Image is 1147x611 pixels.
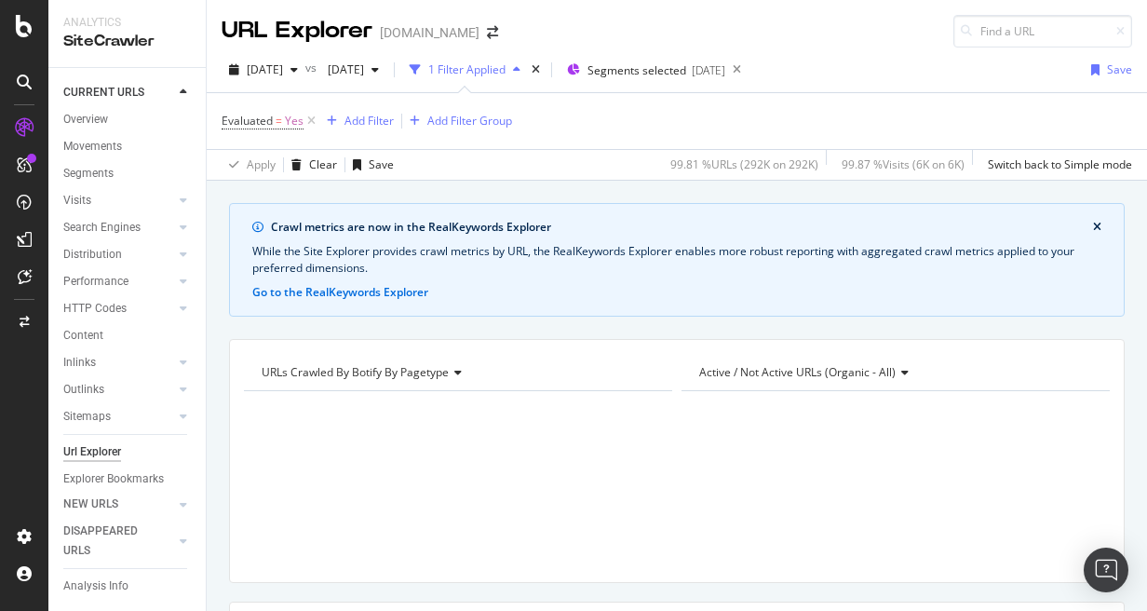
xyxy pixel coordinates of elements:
[222,113,273,129] span: Evaluated
[369,156,394,172] div: Save
[692,62,725,78] div: [DATE]
[63,299,174,319] a: HTTP Codes
[63,191,174,210] a: Visits
[63,218,141,238] div: Search Engines
[63,522,174,561] a: DISAPPEARED URLS
[63,407,174,427] a: Sitemaps
[344,113,394,129] div: Add Filter
[63,83,144,102] div: CURRENT URLS
[262,364,449,380] span: URLs Crawled By Botify By pagetype
[63,137,193,156] a: Movements
[63,522,157,561] div: DISAPPEARED URLS
[63,495,118,514] div: NEW URLS
[63,272,128,292] div: Performance
[487,26,498,39] div: arrow-right-arrow-left
[63,577,128,596] div: Analysis Info
[276,113,282,129] span: =
[560,55,725,85] button: Segments selected[DATE]
[670,156,818,172] div: 99.81 % URLs ( 292K on 292K )
[229,203,1125,317] div: info banner
[63,326,103,346] div: Content
[63,164,114,183] div: Segments
[63,191,91,210] div: Visits
[1084,548,1128,592] div: Open Intercom Messenger
[345,150,394,180] button: Save
[319,110,394,132] button: Add Filter
[320,61,364,77] span: 2025 Jun. 11th
[247,61,283,77] span: 2025 Sep. 22nd
[63,495,174,514] a: NEW URLS
[63,110,193,129] a: Overview
[63,31,191,52] div: SiteCrawler
[587,62,686,78] span: Segments selected
[63,442,121,462] div: Url Explorer
[63,326,193,346] a: Content
[222,150,276,180] button: Apply
[427,113,512,129] div: Add Filter Group
[320,55,386,85] button: [DATE]
[305,60,320,75] span: vs
[842,156,965,172] div: 99.87 % Visits ( 6K on 6K )
[63,442,193,462] a: Url Explorer
[528,61,544,79] div: times
[222,55,305,85] button: [DATE]
[63,380,104,400] div: Outlinks
[63,469,164,489] div: Explorer Bookmarks
[63,137,122,156] div: Movements
[63,299,127,319] div: HTTP Codes
[402,55,528,85] button: 1 Filter Applied
[309,156,337,172] div: Clear
[428,61,506,77] div: 1 Filter Applied
[222,15,372,47] div: URL Explorer
[63,245,122,265] div: Distribution
[63,353,174,373] a: Inlinks
[252,284,428,301] button: Go to the RealKeywords Explorer
[1107,61,1132,77] div: Save
[63,164,193,183] a: Segments
[980,150,1132,180] button: Switch back to Simple mode
[699,364,896,380] span: Active / Not Active URLs (organic - all)
[953,15,1132,48] input: Find a URL
[63,407,111,427] div: Sitemaps
[252,243,1101,277] div: While the Site Explorer provides crawl metrics by URL, the RealKeywords Explorer enables more rob...
[63,245,174,265] a: Distribution
[271,219,1093,236] div: Crawl metrics are now in the RealKeywords Explorer
[63,83,174,102] a: CURRENT URLS
[402,110,512,132] button: Add Filter Group
[1088,215,1106,239] button: close banner
[63,469,193,489] a: Explorer Bookmarks
[285,108,304,134] span: Yes
[695,358,1093,387] h4: Active / Not Active URLs
[63,15,191,31] div: Analytics
[284,150,337,180] button: Clear
[63,272,174,292] a: Performance
[63,218,174,238] a: Search Engines
[247,156,276,172] div: Apply
[63,380,174,400] a: Outlinks
[63,577,193,596] a: Analysis Info
[63,110,108,129] div: Overview
[1084,55,1132,85] button: Save
[258,358,655,387] h4: URLs Crawled By Botify By pagetype
[380,23,479,42] div: [DOMAIN_NAME]
[988,156,1132,172] div: Switch back to Simple mode
[63,353,96,373] div: Inlinks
